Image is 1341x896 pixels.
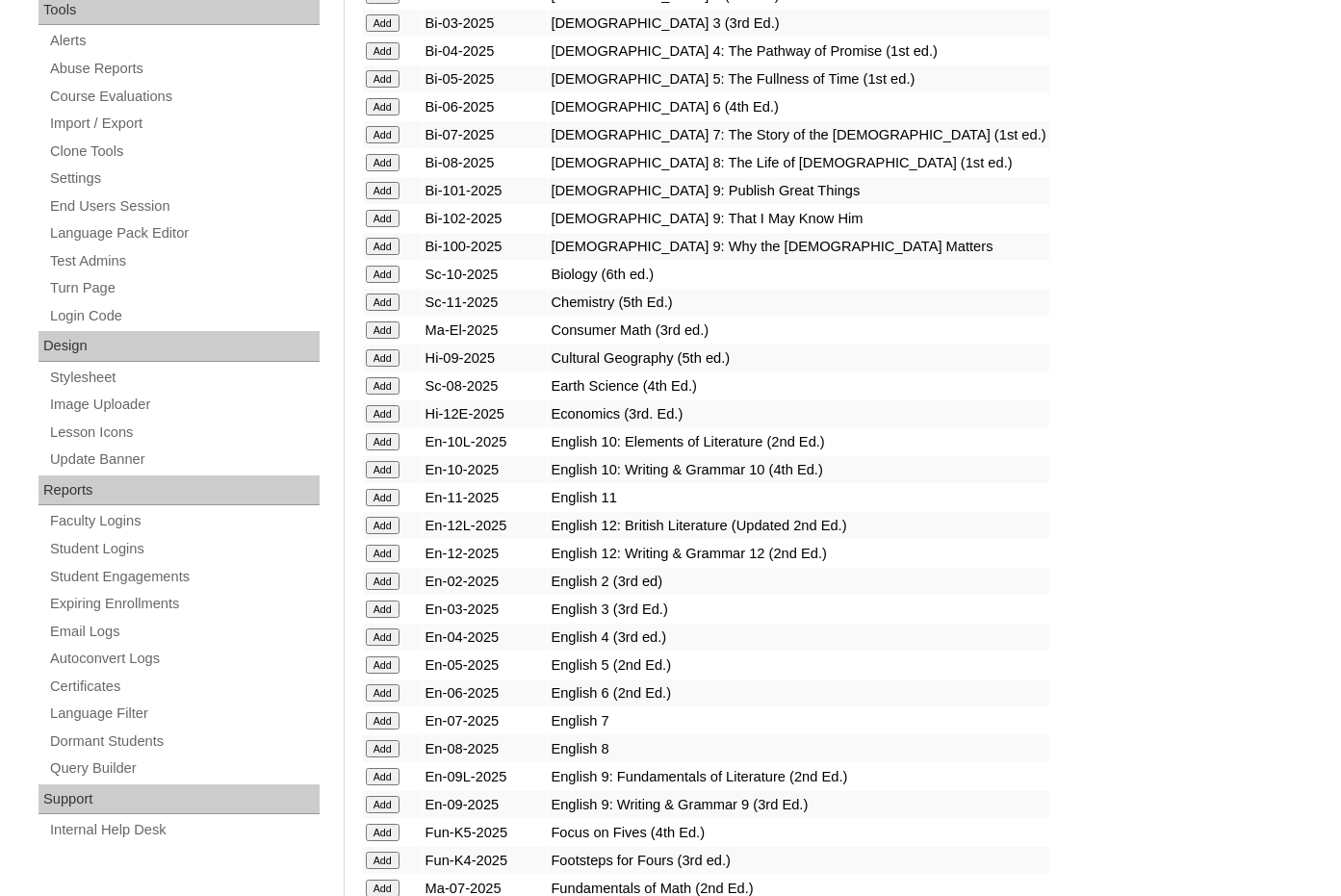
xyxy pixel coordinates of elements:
[366,740,400,757] input: Add
[423,679,548,706] td: En-06-2025
[423,624,548,651] td: En-04-2025
[423,847,548,874] td: Fun-K4-2025
[423,65,548,92] td: Bi-05-2025
[548,121,1048,148] td: [DEMOGRAPHIC_DATA] 7: The Story of the [DEMOGRAPHIC_DATA] (1st ed.)
[548,65,1048,92] td: [DEMOGRAPHIC_DATA] 5: The Fullness of Time (1st ed.)
[548,512,1048,539] td: English 12: British Literature (Updated 2nd Ed.)
[366,349,400,367] input: Add
[366,154,400,171] input: Add
[366,238,400,255] input: Add
[48,730,320,754] a: Dormant Students
[366,321,400,339] input: Add
[548,289,1048,316] td: Chemistry (5th Ed.)
[423,317,548,344] td: Ma-El-2025
[48,647,320,671] a: Autoconvert Logs
[39,331,320,362] div: Design
[366,628,400,646] input: Add
[548,735,1048,762] td: English 8
[366,656,400,674] input: Add
[423,428,548,455] td: En-10L-2025
[366,573,400,590] input: Add
[548,317,1048,344] td: Consumer Math (3rd ed.)
[548,233,1048,260] td: [DEMOGRAPHIC_DATA] 9: Why the [DEMOGRAPHIC_DATA] Matters
[548,261,1048,288] td: Biology (6th ed.)
[423,652,548,678] td: En-05-2025
[366,852,400,869] input: Add
[48,421,320,445] a: Lesson Icons
[48,393,320,417] a: Image Uploader
[366,126,400,143] input: Add
[548,10,1048,37] td: [DEMOGRAPHIC_DATA] 3 (3rd Ed.)
[548,540,1048,567] td: English 12: Writing & Grammar 12 (2nd Ed.)
[548,456,1048,483] td: English 10: Writing & Grammar 10 (4th Ed.)
[548,791,1048,818] td: English 9: Writing & Grammar 9 (3rd Ed.)
[423,149,548,176] td: Bi-08-2025
[366,433,400,450] input: Add
[548,707,1048,734] td: English 7
[548,400,1048,427] td: Economics (3rd. Ed.)
[48,221,320,245] a: Language Pack Editor
[423,38,548,64] td: Bi-04-2025
[548,345,1048,371] td: Cultural Geography (5th ed.)
[366,182,400,199] input: Add
[48,509,320,533] a: Faculty Logins
[548,484,1048,511] td: English 11
[423,512,548,539] td: En-12L-2025
[48,366,320,390] a: Stylesheet
[366,294,400,311] input: Add
[423,400,548,427] td: Hi-12E-2025
[423,10,548,37] td: Bi-03-2025
[548,679,1048,706] td: English 6 (2nd Ed.)
[48,592,320,616] a: Expiring Enrollments
[366,210,400,227] input: Add
[548,596,1048,623] td: English 3 (3rd Ed.)
[423,735,548,762] td: En-08-2025
[423,177,548,204] td: Bi-101-2025
[366,517,400,534] input: Add
[548,624,1048,651] td: English 4 (3rd ed.)
[423,205,548,232] td: Bi-102-2025
[366,489,400,506] input: Add
[423,121,548,148] td: Bi-07-2025
[423,233,548,260] td: Bi-100-2025
[48,304,320,328] a: Login Code
[366,712,400,730] input: Add
[48,620,320,644] a: Email Logs
[48,57,320,81] a: Abuse Reports
[548,763,1048,790] td: English 9: Fundamentals of Literature (2nd Ed.)
[48,565,320,589] a: Student Engagements
[548,93,1048,120] td: [DEMOGRAPHIC_DATA] 6 (4th Ed.)
[423,540,548,567] td: En-12-2025
[423,93,548,120] td: Bi-06-2025
[423,791,548,818] td: En-09-2025
[423,261,548,288] td: Sc-10-2025
[548,38,1048,64] td: [DEMOGRAPHIC_DATA] 4: The Pathway of Promise (1st ed.)
[548,819,1048,846] td: Focus on Fives (4th Ed.)
[366,377,400,395] input: Add
[548,847,1048,874] td: Footsteps for Fours (3rd ed.)
[548,372,1048,399] td: Earth Science (4th Ed.)
[48,140,320,164] a: Clone Tools
[366,601,400,618] input: Add
[423,819,548,846] td: Fun-K5-2025
[548,205,1048,232] td: [DEMOGRAPHIC_DATA] 9: That I May Know Him
[548,652,1048,678] td: English 5 (2nd Ed.)
[48,166,320,191] a: Settings
[366,405,400,422] input: Add
[366,42,400,60] input: Add
[48,29,320,53] a: Alerts
[366,684,400,702] input: Add
[366,824,400,841] input: Add
[48,756,320,781] a: Query Builder
[423,456,548,483] td: En-10-2025
[48,818,320,842] a: Internal Help Desk
[423,596,548,623] td: En-03-2025
[39,475,320,506] div: Reports
[423,345,548,371] td: Hi-09-2025
[366,70,400,88] input: Add
[39,784,320,815] div: Support
[548,568,1048,595] td: English 2 (3rd ed)
[48,537,320,561] a: Student Logins
[423,568,548,595] td: En-02-2025
[423,372,548,399] td: Sc-08-2025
